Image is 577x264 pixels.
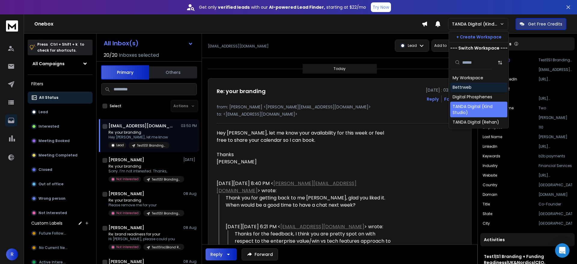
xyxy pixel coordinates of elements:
[539,202,572,207] p: Co-Founder
[108,135,169,140] p: Hey [PERSON_NAME], let me know
[483,202,490,207] p: Title
[28,207,93,219] button: Not Interested
[108,237,181,241] p: Hi [PERSON_NAME], please could you
[6,20,18,32] img: logo
[217,129,392,165] div: Hey [PERSON_NAME], let me know your availability for this week or feel free to share your calenda...
[555,243,569,258] div: Open Intercom Messenger
[539,58,572,62] p: Test1|S1 Branding + Funding Readiness|UK&Nordics|CEO, founder|210225
[39,231,68,236] span: Future Followup
[515,18,566,30] button: Get Free Credits
[539,211,572,216] p: [GEOGRAPHIC_DATA]
[28,135,93,147] button: Meeting Booked
[116,245,139,249] p: Not Interested
[539,125,572,130] p: 110
[137,143,166,148] p: Test1|S1 Branding + Funding Readiness|UK&Nordics|CEO, founder|210225
[34,20,422,28] h1: Onebox
[116,211,139,215] p: Not Interested
[119,52,159,59] h3: Inboxes selected
[108,123,175,129] h1: [EMAIL_ADDRESS][DOMAIN_NAME]
[38,182,63,187] p: Out of office
[217,111,463,117] p: to: <[EMAIL_ADDRESS][DOMAIN_NAME]>
[450,45,508,51] p: --- Switch Workspace ---
[373,4,389,10] p: Try Now
[38,167,52,172] p: Closed
[28,92,93,104] button: All Status
[183,225,197,230] p: 08 Aug
[453,94,492,100] div: Digital Phosphenes
[101,65,149,80] button: Primary
[110,104,121,108] label: Select
[242,248,278,260] button: Forward
[426,87,463,93] p: [DATE] : 03:50 pm
[38,110,48,114] p: Lead
[539,115,572,120] p: [PERSON_NAME]
[28,120,93,132] button: Interested
[183,157,197,162] p: [DATE]
[528,21,562,27] p: Get Free Credits
[280,223,364,230] a: [EMAIL_ADDRESS][DOMAIN_NAME]
[427,96,439,102] button: Reply
[183,191,197,196] p: 08 Aug
[483,154,500,159] p: Keywords
[38,138,70,143] p: Meeting Booked
[226,223,392,230] div: [DATE][DATE] 6:21 PM < > wrote:
[539,96,572,101] p: [URL][DOMAIN_NAME]
[116,143,124,147] p: Lead
[483,163,498,168] p: Industry
[539,221,572,226] p: [GEOGRAPHIC_DATA]
[408,43,417,48] p: Lead
[199,4,366,10] p: Get only with our starting at $22/mo
[38,196,66,201] p: Wrong person
[483,221,490,226] p: City
[539,154,572,159] p: b2b payments
[28,164,93,176] button: Closed
[444,96,463,102] div: Forward
[434,43,447,48] p: Add to
[206,248,237,260] button: Reply
[152,245,181,250] p: Test1|Vsc|Brand Readiness Workshop Angle for VCs & Accelerators|UK&nordics|210225
[108,157,144,163] h1: [PERSON_NAME]
[453,104,505,116] div: TANDA Digital (Kind Studio)
[49,41,78,48] span: Ctrl + Shift + k
[108,169,181,174] p: Sorry. I’m not interested. Thanks,
[28,149,93,161] button: Meeting Completed
[28,178,93,190] button: Out of office
[226,194,392,209] div: Thank you for getting back to me [PERSON_NAME], glad you liked it. When would be a good time to h...
[483,192,497,197] p: Domain
[453,75,483,81] div: My Workspace
[108,203,181,208] p: Please remove me for your
[539,144,572,149] p: [URL][DOMAIN_NAME][PERSON_NAME]
[108,164,181,169] p: Re: your branding
[453,119,499,125] div: TANDA Digital (Rehan)
[6,248,18,260] button: R
[108,232,181,237] p: Re: brand readiness for your
[99,37,198,49] button: All Inbox(s)
[104,52,118,59] span: 20 / 20
[28,193,93,205] button: Wrong person
[37,41,84,53] p: Press to check for shortcuts.
[449,32,508,42] button: + Create Workspace
[149,66,197,79] button: Others
[217,180,392,194] div: [DATE][DATE] 8:40 PM < > wrote:
[38,153,78,158] p: Meeting Completed
[483,183,497,187] p: Country
[539,163,572,168] p: Financial Services
[38,211,67,215] p: Not Interested
[181,123,197,128] p: 03:50 PM
[32,61,65,67] h1: All Campaigns
[108,191,144,197] h1: [PERSON_NAME]
[116,177,139,181] p: Not Interested
[38,124,59,129] p: Interested
[39,95,58,100] p: All Status
[334,66,346,71] p: Today
[31,220,63,226] h3: Custom Labels
[539,135,572,139] p: [PERSON_NAME]
[108,198,181,203] p: Re: your branding
[539,67,572,72] p: [EMAIL_ADDRESS][DOMAIN_NAME]
[539,106,572,111] p: Two
[539,192,572,197] p: [DOMAIN_NAME]
[152,211,181,216] p: Test1|S1 Branding + Funding Readiness|UK&Nordics|CEO, founder|210225
[208,44,269,49] p: [EMAIL_ADDRESS][DOMAIN_NAME]
[217,87,266,96] h1: Re: your branding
